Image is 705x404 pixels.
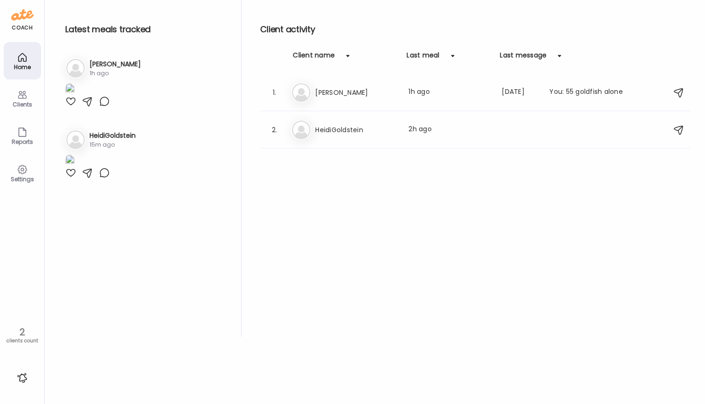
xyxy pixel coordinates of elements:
img: bg-avatar-default.svg [66,130,85,149]
div: 2 [3,326,41,338]
div: Last message [500,50,546,65]
div: 2. [269,124,280,135]
div: clients count [3,338,41,344]
h2: Latest meals tracked [65,22,226,36]
div: You: 55 goldfish alone [549,87,631,98]
img: images%2FAacEB43IvkgoQqoVaI20KOtIgwf1%2FOpQLIzoe3dovVcJr4lne%2FJPk4XWfITIoVPnkcefsn_1080 [65,155,75,167]
div: [DATE] [502,87,538,98]
h3: HeidiGoldstein [315,124,397,135]
h3: [PERSON_NAME] [90,59,141,69]
div: Client name [293,50,335,65]
img: bg-avatar-default.svg [292,83,311,102]
img: ate [11,7,34,22]
img: bg-avatar-default.svg [66,59,85,78]
div: 2h ago [408,124,491,135]
div: 1h ago [90,69,141,78]
h3: HeidiGoldstein [90,131,136,141]
h3: [PERSON_NAME] [315,87,397,98]
img: images%2FHCEMhrDKRhRFZjDdLUcn8rN5PVN2%2F02nYIcIquzORCZwrvwOQ%2FxfYlc7ZbNgnL6SlLX6dV_1080 [65,83,75,96]
div: Settings [6,176,39,182]
div: Home [6,64,39,70]
div: Last meal [407,50,439,65]
div: 1. [269,87,280,98]
h2: Client activity [260,22,690,36]
div: Clients [6,101,39,107]
div: 1h ago [408,87,491,98]
div: coach [12,24,33,32]
div: 15m ago [90,141,136,149]
div: Reports [6,139,39,145]
img: bg-avatar-default.svg [292,120,311,139]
